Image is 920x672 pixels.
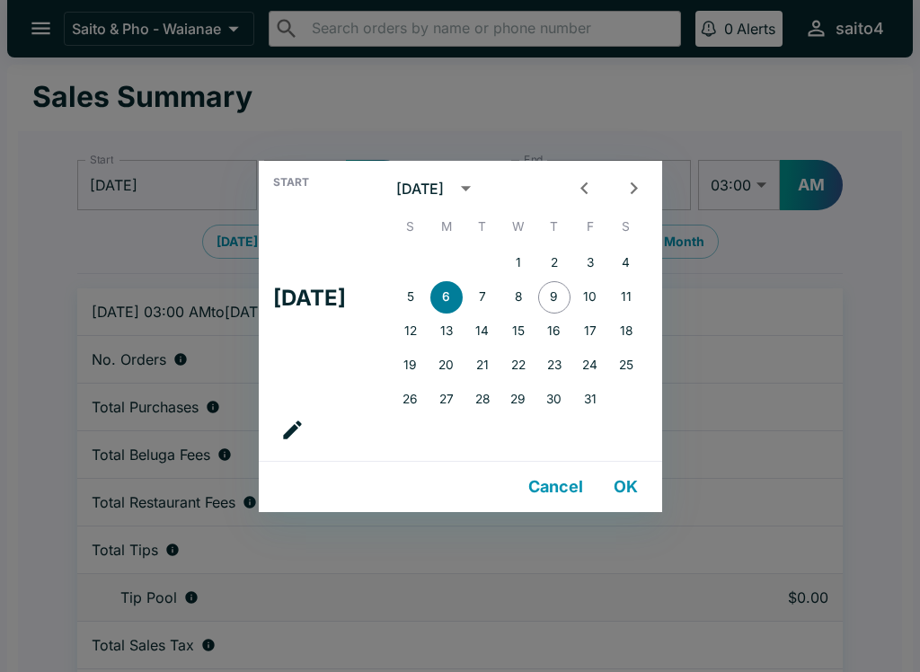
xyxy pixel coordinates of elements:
[538,247,571,279] button: 2
[394,384,427,416] button: 26
[273,175,309,190] span: Start
[430,315,463,348] button: 13
[502,349,535,382] button: 22
[394,209,427,245] span: Sunday
[538,281,571,314] button: 9
[610,315,642,348] button: 18
[574,384,606,416] button: 31
[502,315,535,348] button: 15
[538,209,571,245] span: Thursday
[568,172,601,205] button: Previous month
[597,469,655,505] button: OK
[466,209,499,245] span: Tuesday
[574,281,606,314] button: 10
[502,384,535,416] button: 29
[273,285,346,312] h4: [DATE]
[394,315,427,348] button: 12
[430,349,463,382] button: 20
[466,281,499,314] button: 7
[396,180,444,198] div: [DATE]
[538,315,571,348] button: 16
[502,209,535,245] span: Wednesday
[430,209,463,245] span: Monday
[538,349,571,382] button: 23
[394,281,427,314] button: 5
[430,281,463,314] button: 6
[466,384,499,416] button: 28
[538,384,571,416] button: 30
[574,349,606,382] button: 24
[574,209,606,245] span: Friday
[574,315,606,348] button: 17
[466,315,499,348] button: 14
[610,349,642,382] button: 25
[610,247,642,279] button: 4
[502,281,535,314] button: 8
[430,384,463,416] button: 27
[610,209,642,245] span: Saturday
[449,172,482,205] button: calendar view is open, switch to year view
[521,469,590,505] button: Cancel
[610,281,642,314] button: 11
[502,247,535,279] button: 1
[574,247,606,279] button: 3
[466,349,499,382] button: 21
[394,349,427,382] button: 19
[273,411,312,449] button: calendar view is open, go to text input view
[617,172,650,205] button: Next month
